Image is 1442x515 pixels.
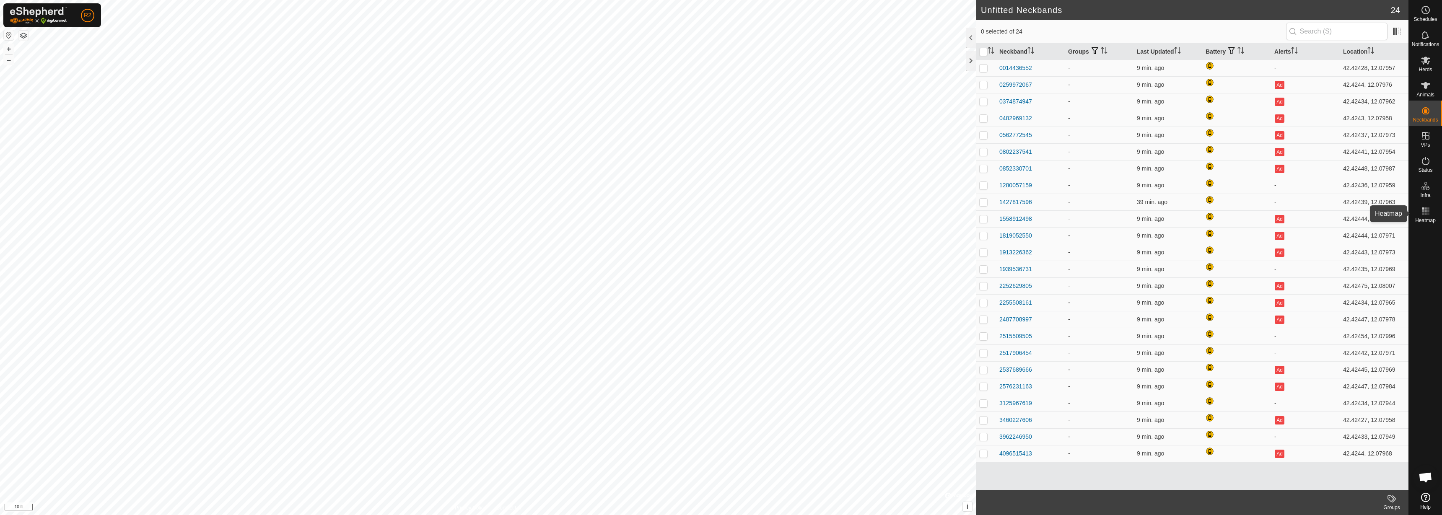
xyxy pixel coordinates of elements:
span: Sep 30, 2025, 4:34 PM [1137,115,1164,122]
div: Groups [1375,504,1408,511]
td: 42.42442, 12.07971 [1340,344,1408,361]
button: Map Layers [18,31,29,41]
div: 3125967619 [999,399,1032,408]
td: 42.42437, 12.07973 [1340,127,1408,143]
td: - [1065,76,1133,93]
td: - [1065,194,1133,210]
td: 42.42441, 12.07954 [1340,143,1408,160]
button: Ad [1275,282,1284,290]
button: Ad [1275,114,1284,123]
td: - [1271,194,1340,210]
td: - [1065,160,1133,177]
a: Help [1409,489,1442,513]
span: Notifications [1412,42,1439,47]
p-sorticon: Activate to sort [1237,48,1244,55]
span: Sep 30, 2025, 4:34 PM [1137,98,1164,105]
span: 24 [1391,4,1400,16]
td: - [1065,261,1133,277]
td: - [1065,445,1133,462]
td: 42.42444, 12.07971 [1340,210,1408,227]
span: Sep 30, 2025, 4:34 PM [1137,433,1164,440]
th: Alerts [1271,44,1340,60]
td: - [1065,60,1133,76]
td: - [1065,143,1133,160]
button: Reset Map [4,30,14,40]
td: - [1065,311,1133,328]
div: 0802237541 [999,148,1032,156]
th: Location [1340,44,1408,60]
div: 4096515413 [999,449,1032,458]
div: 0374874947 [999,97,1032,106]
td: - [1065,93,1133,110]
span: Sep 30, 2025, 4:34 PM [1137,400,1164,406]
td: - [1065,411,1133,428]
button: i [963,502,972,511]
span: Sep 30, 2025, 4:34 PM [1137,450,1164,457]
span: VPs [1421,142,1430,148]
td: - [1271,60,1340,76]
div: 1913226362 [999,248,1032,257]
button: Ad [1275,416,1284,424]
td: 42.4243, 12.07958 [1340,110,1408,127]
div: 1939536731 [999,265,1032,274]
div: 2576231163 [999,382,1032,391]
td: - [1271,428,1340,445]
button: Ad [1275,165,1284,173]
button: Ad [1275,215,1284,223]
td: 42.42454, 12.07996 [1340,328,1408,344]
span: Sep 30, 2025, 4:34 PM [1137,417,1164,423]
div: 0482969132 [999,114,1032,123]
div: 2537689666 [999,365,1032,374]
div: Aprire la chat [1413,465,1438,490]
td: - [1271,395,1340,411]
span: Herds [1419,67,1432,72]
span: 0 selected of 24 [981,27,1286,36]
span: Sep 30, 2025, 4:04 PM [1137,199,1167,205]
a: Privacy Policy [455,504,486,512]
div: 1558912498 [999,215,1032,223]
div: 2515509505 [999,332,1032,341]
td: 42.42434, 12.07944 [1340,395,1408,411]
span: Sep 30, 2025, 4:34 PM [1137,132,1164,138]
button: Ad [1275,299,1284,307]
td: 42.42475, 12.08007 [1340,277,1408,294]
span: Sep 30, 2025, 4:34 PM [1137,249,1164,256]
div: 2255508161 [999,298,1032,307]
h2: Unfitted Neckbands [981,5,1391,15]
td: 42.42435, 12.07969 [1340,261,1408,277]
span: Sep 30, 2025, 4:34 PM [1137,333,1164,339]
p-sorticon: Activate to sort [1174,48,1181,55]
th: Neckband [996,44,1065,60]
p-sorticon: Activate to sort [988,48,994,55]
span: Sep 30, 2025, 4:34 PM [1137,232,1164,239]
td: - [1065,244,1133,261]
span: Neckbands [1413,117,1438,122]
td: 42.42436, 12.07959 [1340,177,1408,194]
td: - [1271,261,1340,277]
span: Sep 30, 2025, 4:34 PM [1137,266,1164,272]
div: 1427817596 [999,198,1032,207]
button: Ad [1275,316,1284,324]
td: - [1065,227,1133,244]
td: 42.42443, 12.07973 [1340,244,1408,261]
p-sorticon: Activate to sort [1291,48,1298,55]
td: 42.42428, 12.07957 [1340,60,1408,76]
td: 42.42448, 12.07987 [1340,160,1408,177]
th: Groups [1065,44,1133,60]
td: - [1065,277,1133,294]
td: - [1065,344,1133,361]
div: 2487708997 [999,315,1032,324]
td: - [1065,428,1133,445]
td: - [1065,361,1133,378]
span: Sep 30, 2025, 4:34 PM [1137,366,1164,373]
button: Ad [1275,148,1284,156]
div: 0562772545 [999,131,1032,140]
td: 42.42447, 12.07984 [1340,378,1408,395]
span: Sep 30, 2025, 4:34 PM [1137,165,1164,172]
div: 3962246950 [999,432,1032,441]
td: - [1271,344,1340,361]
td: 42.42444, 12.07971 [1340,227,1408,244]
img: Gallagher Logo [10,7,67,24]
td: 42.42434, 12.07962 [1340,93,1408,110]
td: - [1065,378,1133,395]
